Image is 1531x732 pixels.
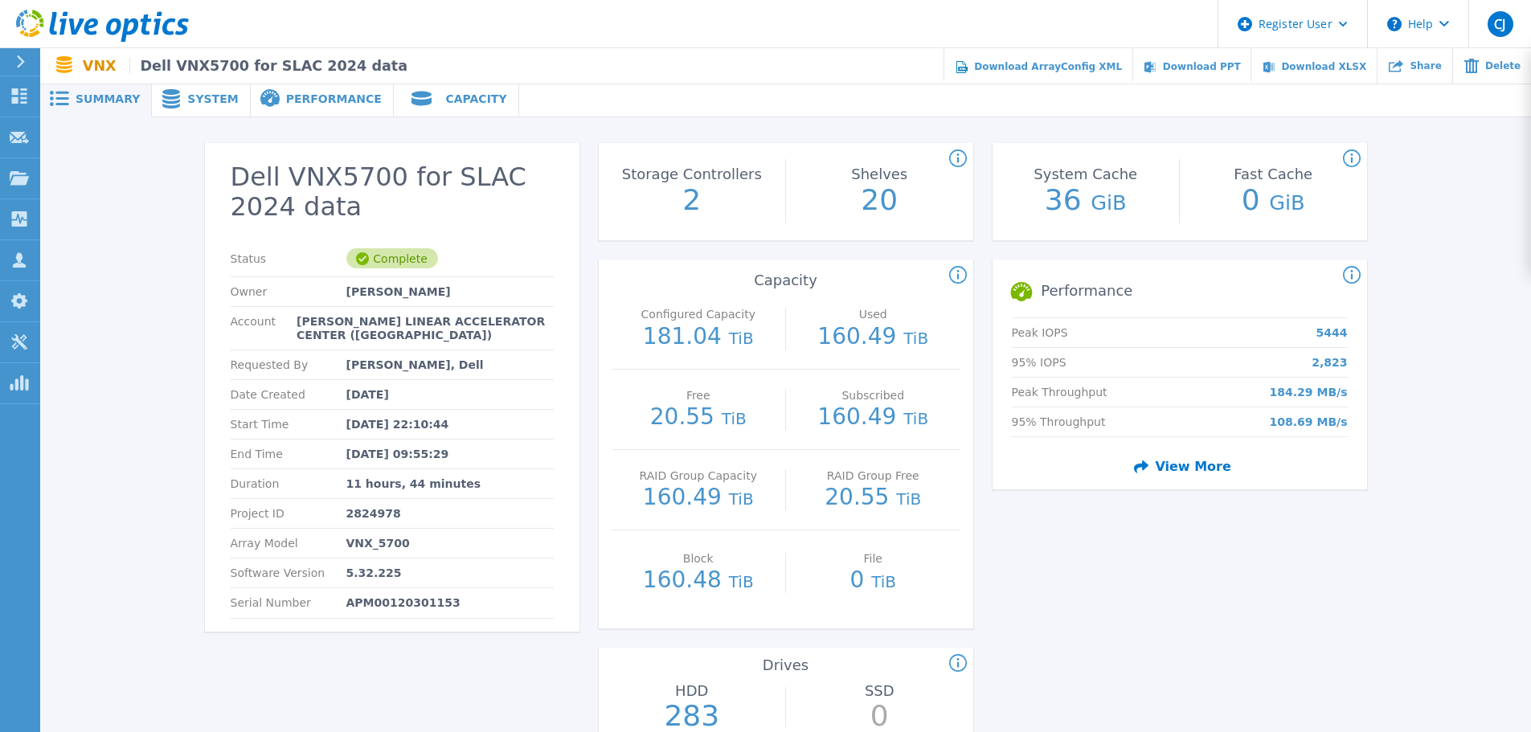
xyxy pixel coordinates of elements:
[729,329,754,348] span: TiB
[1485,61,1521,71] span: Delete
[1269,190,1305,215] span: GiB
[817,324,928,350] p: 160.49
[754,272,817,289] div: Capacity
[346,477,481,490] p: 11 hours, 44 minutes
[870,699,889,732] p: 0
[1242,183,1305,216] p: 0
[817,404,928,430] p: 160.49
[231,477,346,490] p: Duration
[76,93,140,104] span: Summary
[231,285,346,298] p: Owner
[231,388,346,401] p: Date Created
[1494,18,1505,31] span: CJ
[944,48,1132,84] a: Download ArrayConfig XML
[1034,166,1137,183] h3: System Cache
[129,58,407,74] span: Dell VNX5700 for SLAC 2024 data
[231,162,554,222] h2: Dell VNX5700 for SLAC 2024 data
[1012,326,1128,339] p: Peak IOPS
[722,409,747,428] span: TiB
[643,485,754,510] p: 160.49
[1002,272,1347,311] h2: Performance
[1312,356,1347,369] p: 2,823
[231,358,346,371] p: Requested By
[903,409,928,428] span: TiB
[445,93,506,104] span: Capacity
[643,324,754,350] p: 181.04
[1251,48,1377,84] a: Download XLSX
[643,567,754,593] p: 160.48
[1012,386,1128,399] p: Peak Throughput
[640,469,757,485] h3: RAID Group Capacity
[1091,190,1127,215] span: GiB
[231,596,346,609] p: Serial Number
[851,166,907,183] h3: Shelves
[1270,386,1348,399] p: 184.29 MB/s
[346,596,461,609] p: APM00120301153
[763,657,808,681] div: Drives
[346,566,402,579] p: 5.32.225
[664,699,719,732] p: 283
[1410,61,1441,71] span: Share
[865,683,894,700] h3: SSD
[841,389,904,404] h3: Subscribed
[1234,166,1312,183] h3: Fast Cache
[231,418,346,431] p: Start Time
[675,683,708,700] h3: HDD
[641,308,755,323] h3: Configured Capacity
[346,358,484,371] p: [PERSON_NAME], Dell
[650,404,747,430] p: 20.55
[1045,183,1127,216] p: 36
[896,489,921,509] span: TiB
[871,572,896,591] span: TiB
[729,489,754,509] span: TiB
[231,566,346,579] p: Software Version
[346,418,449,431] p: [DATE] 22:10:44
[187,93,238,104] span: System
[286,93,382,104] span: Performance
[864,552,882,567] h3: File
[622,166,762,183] h3: Storage Controllers
[1270,415,1348,428] p: 108.69 MB/s
[974,61,1122,72] span: Download ArrayConfig XML
[1132,48,1251,84] a: Download PPT
[297,315,553,341] p: [PERSON_NAME] LINEAR ACCELERATOR CENTER ([GEOGRAPHIC_DATA])
[346,448,449,460] p: [DATE] 09:55:29
[861,183,898,216] p: 20
[849,567,896,593] p: 0
[231,252,346,265] p: Status
[729,572,754,591] span: TiB
[231,315,297,341] p: Account
[1281,61,1366,72] span: Download XLSX
[1163,61,1241,72] span: Download PPT
[859,308,887,323] h3: Used
[346,248,438,268] div: Complete
[231,448,346,460] p: End Time
[686,389,710,404] h3: Free
[903,329,928,348] span: TiB
[231,537,346,550] p: Array Model
[231,507,346,520] p: Project ID
[1316,326,1348,339] p: 5444
[1012,415,1128,428] p: 95% Throughput
[346,285,451,298] p: [PERSON_NAME]
[83,58,407,74] p: VNX
[827,469,919,485] h3: RAID Group Free
[1128,452,1231,481] span: View More
[346,537,410,550] p: VNX_5700
[1012,356,1128,369] p: 95% IOPS
[683,552,714,567] h3: Block
[346,388,389,401] p: [DATE]
[825,485,921,510] p: 20.55
[346,507,401,520] p: 2824978
[682,183,701,216] p: 2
